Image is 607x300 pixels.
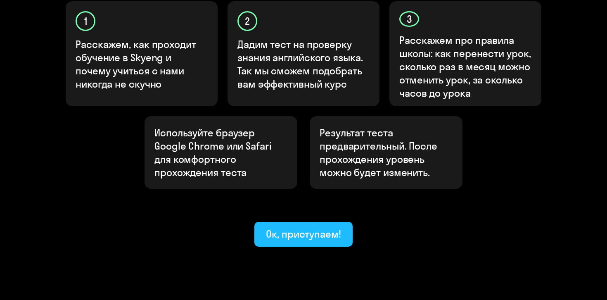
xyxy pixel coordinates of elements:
p: Используйте браузер Google Chrome или Safari для комфортного прохождения теста [154,126,287,179]
p: Результат теста предварительный. После прохождения уровень можно будет изменить. [320,126,453,179]
p: Расскажем, как проходит обучение в Skyeng и почему учиться с нами никогда не скучно [76,38,209,90]
p: Дадим тест на проверку знания английского языка. Так мы сможем подобрать вам эффективный курс [237,38,370,90]
div: 3 [399,11,419,27]
button: Ок, приступаем! [254,222,353,247]
div: 1 [76,11,95,31]
div: 2 [237,11,257,31]
p: Расскажем про правила школы: как перенести урок, сколько раз в месяц можно отменить урок, за скол... [399,33,532,100]
div: Ок, приступаем! [266,227,341,240]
